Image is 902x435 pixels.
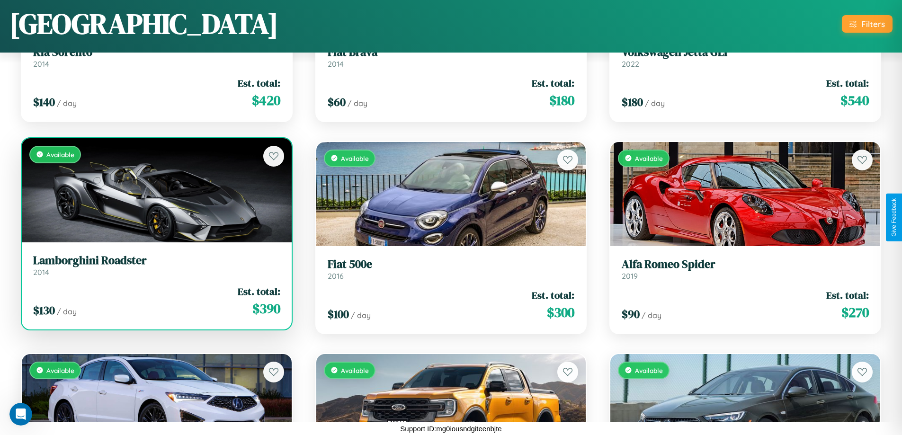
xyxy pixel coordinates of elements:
a: Lamborghini Roadster2014 [33,254,280,277]
h3: Lamborghini Roadster [33,254,280,267]
span: $ 540 [840,91,869,110]
span: $ 180 [622,94,643,110]
span: Available [635,366,663,374]
h3: Fiat 500e [328,257,575,271]
span: 2016 [328,271,344,281]
span: $ 180 [549,91,574,110]
div: Give Feedback [891,198,897,237]
span: $ 130 [33,302,55,318]
span: $ 300 [547,303,574,322]
span: 2022 [622,59,639,69]
span: $ 270 [841,303,869,322]
span: Est. total: [826,76,869,90]
span: Est. total: [826,288,869,302]
span: Available [341,154,369,162]
span: / day [348,98,367,108]
span: $ 140 [33,94,55,110]
span: / day [351,311,371,320]
span: Est. total: [238,284,280,298]
h1: [GEOGRAPHIC_DATA] [9,4,278,43]
a: Fiat Brava2014 [328,45,575,69]
span: $ 90 [622,306,640,322]
a: Fiat 500e2016 [328,257,575,281]
span: 2014 [328,59,344,69]
span: 2014 [33,267,49,277]
a: Volkswagen Jetta GLI2022 [622,45,869,69]
div: Filters [861,19,885,29]
span: Available [341,366,369,374]
h3: Volkswagen Jetta GLI [622,45,869,59]
a: Kia Sorento2014 [33,45,280,69]
span: Est. total: [532,288,574,302]
iframe: Intercom live chat [9,403,32,426]
span: Est. total: [532,76,574,90]
span: Available [46,366,74,374]
span: Est. total: [238,76,280,90]
h3: Fiat Brava [328,45,575,59]
span: / day [57,98,77,108]
span: Available [46,151,74,159]
span: 2014 [33,59,49,69]
span: / day [645,98,665,108]
span: / day [642,311,661,320]
span: $ 390 [252,299,280,318]
span: Available [635,154,663,162]
span: $ 100 [328,306,349,322]
span: / day [57,307,77,316]
h3: Kia Sorento [33,45,280,59]
p: Support ID: mg0iousndgiteenbjte [400,422,501,435]
span: $ 420 [252,91,280,110]
span: 2019 [622,271,638,281]
button: Filters [842,15,893,33]
a: Alfa Romeo Spider2019 [622,257,869,281]
span: $ 60 [328,94,346,110]
h3: Alfa Romeo Spider [622,257,869,271]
